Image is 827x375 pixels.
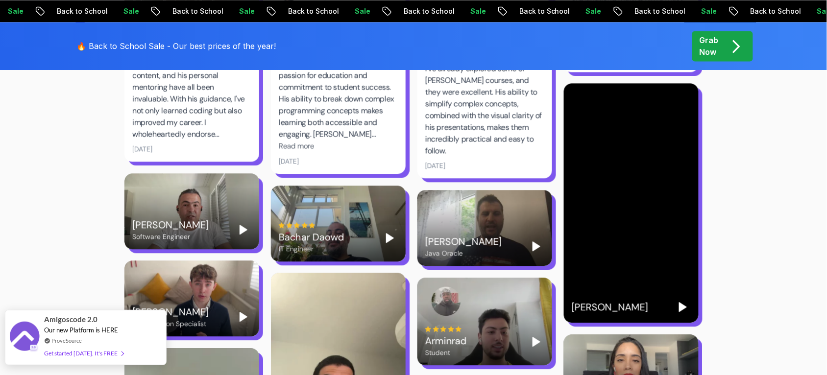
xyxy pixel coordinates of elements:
[278,6,345,16] p: Back to School
[461,6,492,16] p: Sale
[425,334,467,348] div: Arminrad
[700,34,719,58] p: Grab Now
[114,6,145,16] p: Sale
[741,6,807,16] p: Back to School
[394,6,461,16] p: Back to School
[529,238,544,254] button: Play
[510,6,576,16] p: Back to School
[279,230,344,244] div: Bachar Daowd
[132,144,152,154] div: [DATE]
[163,6,229,16] p: Back to School
[236,309,251,325] button: Play
[132,232,209,241] div: Software Engineer
[279,23,398,140] div: [PERSON_NAME] teaching approach stands out for its clarity and real-world applicability. What set...
[625,6,692,16] p: Back to School
[44,348,123,359] div: Get started [DATE]. It's FREE
[425,63,544,157] div: I’ve already explored some of [PERSON_NAME] courses, and they were excellent. His ability to simp...
[47,6,114,16] p: Back to School
[44,326,118,334] span: Our new Platform is HERE
[425,248,502,258] div: Java Oracle
[692,6,723,16] p: Sale
[425,161,445,170] div: [DATE]
[529,334,544,350] button: Play
[132,218,209,232] div: [PERSON_NAME]
[572,300,648,314] div: [PERSON_NAME]
[51,336,82,345] a: ProveSource
[675,299,691,315] button: Play
[425,234,502,248] div: [PERSON_NAME]
[76,40,276,52] p: 🔥 Back to School Sale - Our best prices of the year!
[279,141,315,151] span: Read more
[132,305,209,319] div: [PERSON_NAME]
[229,6,261,16] p: Sale
[279,244,344,254] div: IT Engineer
[279,141,315,152] button: Read more
[132,23,251,140] div: [PERSON_NAME] teaching style stood out to me. His ability to break down complex concepts, his ded...
[10,322,39,353] img: provesource social proof notification image
[425,348,467,357] div: Student
[44,314,97,325] span: Amigoscode 2.0
[345,6,376,16] p: Sale
[576,6,608,16] p: Sale
[279,156,299,166] div: [DATE]
[132,319,209,328] div: AI Integration Specialist
[382,230,398,246] button: Play
[236,222,251,237] button: Play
